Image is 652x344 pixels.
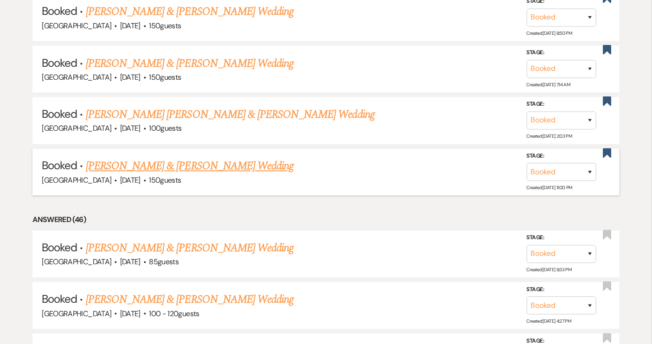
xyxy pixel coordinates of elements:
span: Booked [42,241,77,255]
span: [DATE] [120,124,141,134]
label: Stage: [527,151,596,161]
span: Created: [DATE] 2:03 PM [527,134,572,140]
a: [PERSON_NAME] & [PERSON_NAME] Wedding [86,55,294,72]
span: [DATE] [120,21,141,31]
label: Stage: [527,233,596,243]
a: [PERSON_NAME] & [PERSON_NAME] Wedding [86,158,294,175]
a: [PERSON_NAME] [PERSON_NAME] & [PERSON_NAME] Wedding [86,107,375,123]
li: Answered (46) [32,214,619,226]
span: Booked [42,4,77,18]
span: [GEOGRAPHIC_DATA] [42,21,111,31]
span: Created: [DATE] 9:33 PM [527,267,572,273]
span: Created: [DATE] 4:27 PM [527,319,571,325]
span: 150 guests [149,21,181,31]
span: [GEOGRAPHIC_DATA] [42,257,111,267]
span: 100 guests [149,124,181,134]
span: 85 guests [149,257,179,267]
span: [DATE] [120,257,141,267]
a: [PERSON_NAME] & [PERSON_NAME] Wedding [86,3,294,20]
span: 150 guests [149,72,181,82]
span: [DATE] [120,72,141,82]
label: Stage: [527,285,596,295]
span: [GEOGRAPHIC_DATA] [42,72,111,82]
span: [GEOGRAPHIC_DATA] [42,124,111,134]
a: [PERSON_NAME] & [PERSON_NAME] Wedding [86,292,294,308]
span: [DATE] [120,309,141,319]
span: [GEOGRAPHIC_DATA] [42,309,111,319]
span: Booked [42,159,77,173]
span: [GEOGRAPHIC_DATA] [42,176,111,185]
span: 100 - 120 guests [149,309,199,319]
span: Created: [DATE] 7:14 AM [527,82,570,88]
span: Booked [42,107,77,121]
label: Stage: [527,48,596,58]
span: Created: [DATE] 11:00 PM [527,185,572,191]
span: 150 guests [149,176,181,185]
span: Booked [42,292,77,306]
label: Stage: [527,100,596,110]
span: Booked [42,56,77,70]
span: Created: [DATE] 8:50 PM [527,30,572,36]
a: [PERSON_NAME] & [PERSON_NAME] Wedding [86,240,294,257]
span: [DATE] [120,176,141,185]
